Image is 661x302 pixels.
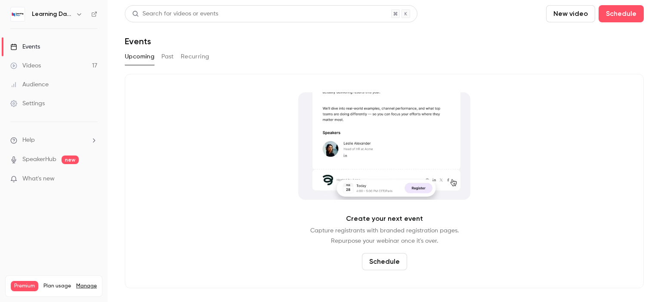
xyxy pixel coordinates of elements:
h6: Learning Days [32,10,72,18]
span: Help [22,136,35,145]
div: Settings [10,99,45,108]
div: Audience [10,80,49,89]
a: SpeakerHub [22,155,56,164]
button: Recurring [181,50,210,64]
span: new [62,156,79,164]
div: v 4.0.25 [24,14,42,21]
img: tab_keywords_by_traffic_grey.svg [98,50,105,57]
div: Domaine [44,51,66,56]
button: New video [546,5,595,22]
p: Capture registrants with branded registration pages. Repurpose your webinar once it's over. [310,226,459,246]
p: Create your next event [346,214,423,224]
img: tab_domain_overview_orange.svg [35,50,42,57]
div: Search for videos or events [132,9,218,18]
button: Schedule [599,5,644,22]
li: help-dropdown-opener [10,136,97,145]
button: Past [161,50,174,64]
div: Videos [10,61,41,70]
img: logo_orange.svg [14,14,21,21]
button: Upcoming [125,50,154,64]
span: What's new [22,174,55,183]
span: Premium [11,281,38,291]
button: Schedule [362,253,407,270]
h1: Events [125,36,151,46]
div: Events [10,43,40,51]
a: Manage [76,283,97,290]
span: Plan usage [43,283,71,290]
div: Mots-clés [107,51,132,56]
img: website_grey.svg [14,22,21,29]
img: Learning Days [11,7,25,21]
div: Domaine: [DOMAIN_NAME] [22,22,97,29]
